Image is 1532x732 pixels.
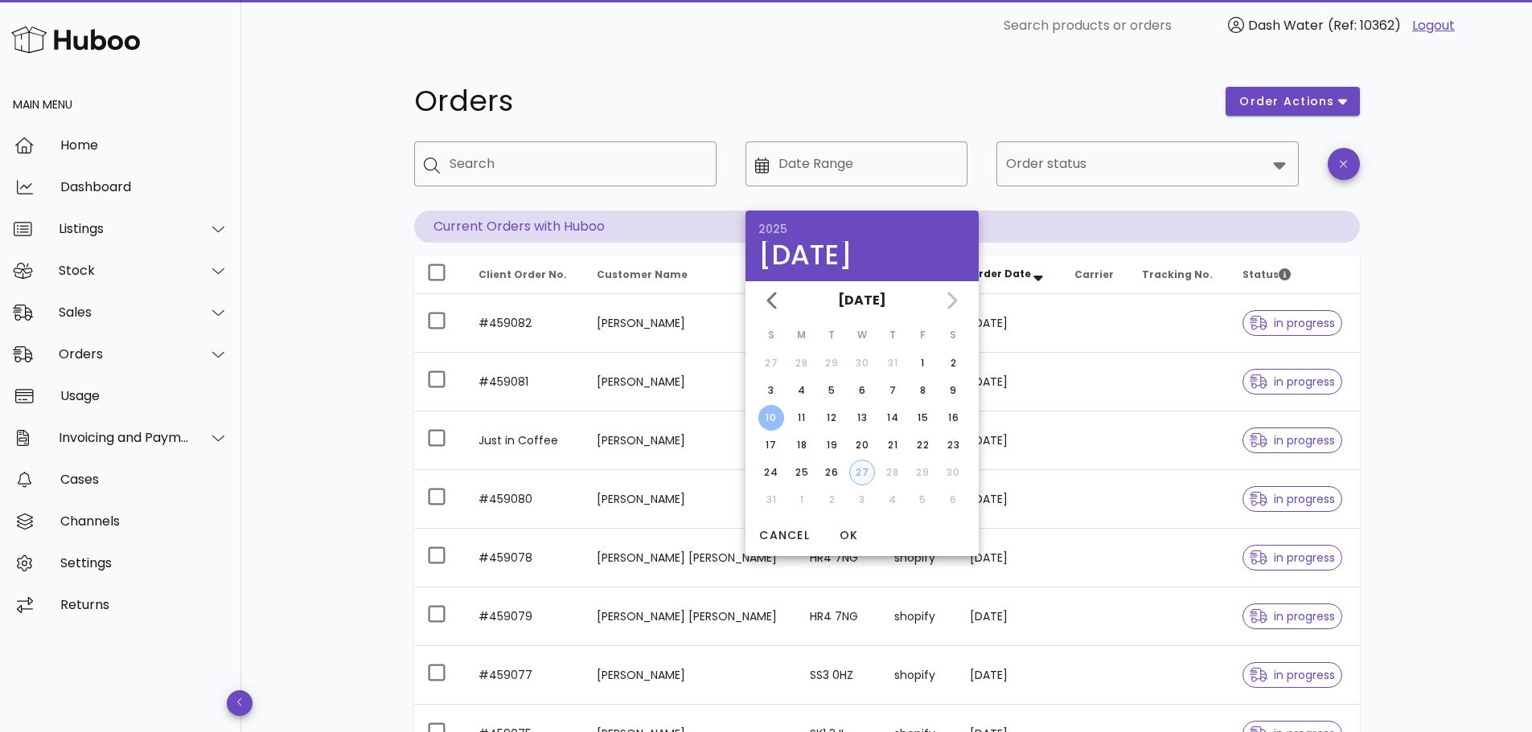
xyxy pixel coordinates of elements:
td: Just in Coffee [466,411,584,470]
button: Previous month [758,286,787,315]
div: 18 [789,438,815,452]
td: [PERSON_NAME] [584,294,798,353]
button: 11 [789,405,815,431]
div: 11 [789,411,815,425]
span: Order Date [970,267,1031,280]
button: 15 [910,405,935,431]
div: Orders [59,346,190,362]
td: [DATE] [957,529,1062,587]
div: Order status [996,141,1299,186]
div: 9 [940,383,966,398]
td: HR4 7NG [797,587,881,646]
button: 9 [940,378,966,403]
th: Client Order No. [466,256,584,294]
button: 26 [819,460,844,485]
td: [PERSON_NAME] [584,470,798,529]
div: 23 [940,438,966,452]
div: [DATE] [758,241,966,268]
span: Dash Water [1248,16,1324,35]
td: [PERSON_NAME] [584,646,798,705]
button: 23 [940,432,966,458]
td: shopify [881,587,956,646]
span: Tracking No. [1142,268,1213,281]
span: in progress [1250,669,1335,681]
div: Sales [59,305,190,320]
div: 26 [819,465,844,480]
td: #459079 [466,587,584,646]
th: Status [1230,256,1360,294]
span: OK [829,527,868,544]
div: 2025 [758,223,966,235]
div: 8 [910,383,935,398]
div: 12 [819,411,844,425]
div: 13 [849,411,875,425]
td: [DATE] [957,587,1062,646]
div: Settings [60,555,228,570]
div: 17 [758,438,784,452]
td: #459078 [466,529,584,587]
div: 22 [910,438,935,452]
div: 4 [789,383,815,398]
button: 3 [758,378,784,403]
td: #459082 [466,294,584,353]
div: 27 [850,465,874,480]
div: Dashboard [60,179,228,194]
div: 1 [910,356,935,370]
button: 24 [758,460,784,485]
th: Carrier [1062,256,1129,294]
button: 20 [849,432,875,458]
a: Logout [1412,16,1455,35]
div: 24 [758,465,784,480]
img: Huboo Logo [11,22,140,57]
td: #459077 [466,646,584,705]
button: 22 [910,432,935,458]
th: Order Date: Sorted descending. Activate to remove sorting. [957,256,1062,294]
button: order actions [1226,87,1359,116]
button: 1 [910,350,935,376]
div: Stock [59,263,190,278]
th: S [939,321,967,349]
div: 14 [880,411,906,425]
th: T [878,321,907,349]
th: F [909,321,938,349]
div: Returns [60,597,228,612]
button: 5 [819,378,844,403]
div: 16 [940,411,966,425]
div: Invoicing and Payments [59,430,190,445]
span: Carrier [1074,268,1114,281]
button: [DATE] [832,284,893,317]
button: 2 [940,350,966,376]
button: 10 [758,405,784,431]
div: 3 [758,383,784,398]
td: [PERSON_NAME] [584,353,798,411]
div: Cases [60,472,228,487]
td: #459081 [466,353,584,411]
th: Customer Name [584,256,798,294]
td: HR4 7NG [797,529,881,587]
div: 6 [849,383,875,398]
div: 2 [940,356,966,370]
div: 20 [849,438,875,452]
span: Status [1242,268,1291,281]
button: OK [823,521,874,550]
div: Home [60,137,228,153]
td: [PERSON_NAME] [PERSON_NAME] [584,529,798,587]
button: 25 [789,460,815,485]
span: order actions [1238,93,1335,110]
span: in progress [1250,493,1335,505]
button: 4 [789,378,815,403]
div: 7 [880,383,906,398]
button: 13 [849,405,875,431]
span: in progress [1250,611,1335,622]
button: 17 [758,432,784,458]
div: 25 [789,465,815,480]
span: Customer Name [597,268,688,281]
h1: Orders [414,87,1207,116]
div: 5 [819,383,844,398]
div: Channels [60,513,228,529]
p: Current Orders with Huboo [414,211,1360,243]
div: 10 [758,411,784,425]
button: 16 [940,405,966,431]
td: [DATE] [957,470,1062,529]
th: S [757,321,786,349]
